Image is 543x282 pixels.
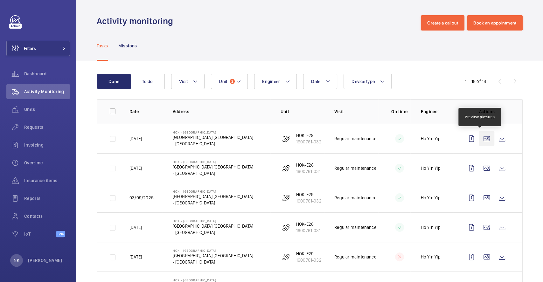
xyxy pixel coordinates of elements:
button: Device type [344,74,392,89]
span: 2 [230,79,235,84]
button: Engineer [254,74,297,89]
p: Address [173,108,270,115]
button: Unit2 [211,74,248,89]
p: 1600761-031 [296,227,321,234]
span: Overtime [24,160,70,166]
p: [PERSON_NAME] [28,257,62,264]
p: Unit [281,108,324,115]
span: Filters [24,45,36,52]
span: Units [24,106,70,113]
p: [DATE] [129,135,142,142]
p: HOK-E29 [296,191,322,198]
p: 1600761-031 [296,168,321,175]
p: - [GEOGRAPHIC_DATA] [173,141,253,147]
button: Date [303,74,337,89]
button: To do [130,74,165,89]
p: [GEOGRAPHIC_DATA] [GEOGRAPHIC_DATA] [173,164,253,170]
span: IoT [24,231,56,237]
span: Insurance items [24,177,70,184]
p: Regular maintenance [334,135,376,142]
p: Tasks [97,43,108,49]
img: escalator.svg [282,253,290,261]
button: Filters [6,41,70,56]
p: - [GEOGRAPHIC_DATA] [173,229,253,236]
p: Ho Yin Yip [421,165,441,171]
p: Ho Yin Yip [421,224,441,230]
p: - [GEOGRAPHIC_DATA] [173,170,253,176]
span: Date [311,79,320,84]
p: [DATE] [129,224,142,230]
p: HOK-E29 [296,251,322,257]
p: HOK-E29 [296,132,322,139]
span: Activity Monitoring [24,88,70,95]
button: Done [97,74,131,89]
img: escalator.svg [282,194,290,202]
p: - [GEOGRAPHIC_DATA] [173,200,253,206]
p: NK [14,257,19,264]
p: Regular maintenance [334,195,376,201]
p: HOK - [GEOGRAPHIC_DATA] [173,160,253,164]
p: 1600761-032 [296,257,322,263]
p: Date [129,108,163,115]
p: HOK - [GEOGRAPHIC_DATA] [173,130,253,134]
img: escalator.svg [282,224,290,231]
p: HOK - [GEOGRAPHIC_DATA] [173,189,253,193]
p: [GEOGRAPHIC_DATA] [GEOGRAPHIC_DATA] [173,223,253,229]
p: [DATE] [129,165,142,171]
p: - [GEOGRAPHIC_DATA] [173,259,253,265]
p: Engineer [421,108,454,115]
p: Visit [334,108,378,115]
span: Unit [219,79,227,84]
p: Regular maintenance [334,224,376,230]
span: Contacts [24,213,70,219]
div: 1 – 18 of 18 [465,78,486,85]
p: [GEOGRAPHIC_DATA] [GEOGRAPHIC_DATA] [173,193,253,200]
button: Book an appointment [467,15,523,31]
span: Invoicing [24,142,70,148]
p: Ho Yin Yip [421,254,441,260]
span: Engineer [262,79,280,84]
p: Regular maintenance [334,254,376,260]
p: [GEOGRAPHIC_DATA] [GEOGRAPHIC_DATA] [173,134,253,141]
button: Visit [171,74,205,89]
p: HOK-E28 [296,162,321,168]
span: Beta [56,231,65,237]
span: Requests [24,124,70,130]
p: On time [388,108,411,115]
p: Ho Yin Yip [421,195,441,201]
p: HOK - [GEOGRAPHIC_DATA] [173,249,253,252]
p: Missions [118,43,137,49]
p: 03/09/2025 [129,195,154,201]
div: Preview pictures [465,114,495,120]
p: HOK-E28 [296,221,321,227]
span: Visit [179,79,188,84]
p: Ho Yin Yip [421,135,441,142]
p: 1600761-032 [296,198,322,204]
p: 1600761-032 [296,139,322,145]
span: Dashboard [24,71,70,77]
p: HOK - [GEOGRAPHIC_DATA] [173,278,253,282]
p: [DATE] [129,254,142,260]
img: escalator.svg [282,135,290,142]
img: escalator.svg [282,164,290,172]
p: HOK - [GEOGRAPHIC_DATA] [173,219,253,223]
button: Create a callout [421,15,464,31]
h1: Activity monitoring [97,15,177,27]
span: Reports [24,195,70,202]
p: Regular maintenance [334,165,376,171]
span: Device type [352,79,375,84]
p: [GEOGRAPHIC_DATA] [GEOGRAPHIC_DATA] [173,252,253,259]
